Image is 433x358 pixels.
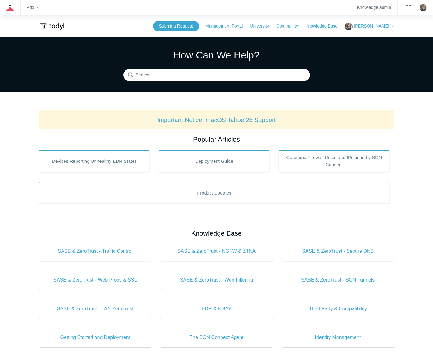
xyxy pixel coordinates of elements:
a: Outbound Firewall Rules and IPs used by SGN Connect [279,150,390,172]
img: Todyl Support Center Help Center home page [39,21,65,32]
zd-hc-trigger: Click your profile icon to open the profile menu [420,4,427,11]
span: SASE & ZeroTrust - SGN Tunnels [291,276,385,284]
a: Getting Started and Deployment [39,328,151,347]
input: Search [123,69,310,81]
h2: Popular Articles [39,134,394,144]
a: Third Party & Compatibility [282,299,394,319]
a: Knowledge admin [357,6,391,9]
a: The SGN Connect Agent [160,328,273,347]
a: SASE & ZeroTrust - SGN Tunnels [282,270,394,290]
span: SASE & ZeroTrust - LAN ZeroTrust [48,305,142,312]
span: SASE & ZeroTrust - NGFW & ZTNA [170,248,263,255]
span: SASE & ZeroTrust - Traffic Control [48,248,142,255]
span: [PERSON_NAME] [354,24,389,28]
img: user avatar [420,4,427,11]
span: Identity Management [291,334,385,341]
h2: Knowledge Base [39,228,394,238]
h1: How Can We Help? [123,48,310,62]
span: Getting Started and Deployment [48,334,142,341]
a: SASE & ZeroTrust - Traffic Control [39,241,151,261]
a: Management Portal [205,23,249,29]
zd-hc-trigger: Add [27,6,39,9]
a: SASE & ZeroTrust - LAN ZeroTrust [39,299,151,319]
a: Deployment Guide [159,150,270,172]
span: EDR & NGAV [170,305,263,312]
a: SASE & ZeroTrust - Web Filtering [160,270,273,290]
a: SASE & ZeroTrust - NGFW & ZTNA [160,241,273,261]
a: SASE & ZeroTrust - Web Proxy & SSL [39,270,151,290]
a: Submit a Request [153,21,199,31]
span: Third Party & Compatibility [291,305,385,312]
a: SASE & ZeroTrust - Secure DNS [282,241,394,261]
span: SASE & ZeroTrust - Web Proxy & SSL [48,276,142,284]
a: University [250,23,275,29]
a: Identity Management [282,328,394,347]
a: Community [276,23,304,29]
a: Knowledge Base [305,23,344,29]
a: Devices Reporting Unhealthy EDR States [39,150,150,172]
span: SASE & ZeroTrust - Secure DNS [291,248,385,255]
a: Important Notice: macOS Tahoe 26 Support [157,117,276,123]
span: SASE & ZeroTrust - Web Filtering [170,276,263,284]
a: EDR & NGAV [160,299,273,319]
span: The SGN Connect Agent [170,334,263,341]
a: Product Updates [39,182,390,204]
button: [PERSON_NAME] [345,23,394,30]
